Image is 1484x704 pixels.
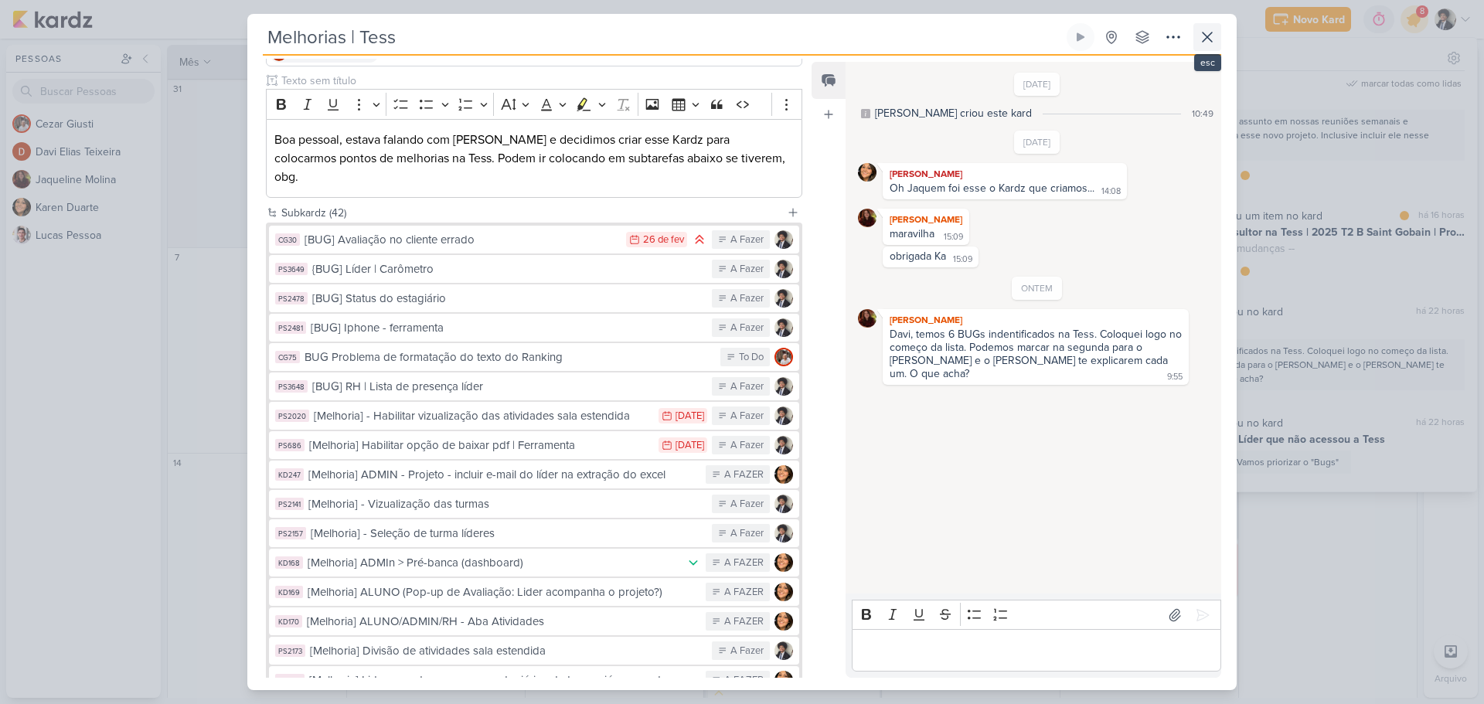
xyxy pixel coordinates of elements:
[305,231,618,249] div: [BUG] Avaliação no cliente errado
[307,613,698,631] div: [Melhoria] ALUNO/ADMIN/RH - Aba Atividades
[269,461,799,488] button: KD247 [Melhoria] ADMIN - Projeto - incluir e-mail do líder na extração do excel A FAZER
[730,379,764,395] div: A Fazer
[1167,371,1183,383] div: 9:55
[269,343,799,371] button: CG75 BUG Problema de formatação do texto do Ranking To Do
[858,309,876,328] img: Jaqueline Molina
[269,284,799,312] button: PS2478 [BUG] Status do estagiário A Fazer
[278,73,802,89] input: Texto sem título
[953,253,972,266] div: 15:09
[1192,107,1213,121] div: 10:49
[886,166,1124,182] div: [PERSON_NAME]
[774,260,793,278] img: Pedro Luahn Simões
[309,437,651,454] div: [Melhoria] Habilitar opção de baixar pdf | Ferramenta
[730,291,764,307] div: A Fazer
[275,556,303,569] div: KD168
[858,163,876,182] img: Karen Duarte
[774,406,793,425] img: Pedro Luahn Simões
[275,233,300,246] div: CG30
[852,600,1221,630] div: Editor toolbar
[692,232,707,247] div: Prioridade Alta
[308,466,698,484] div: [Melhoria] ADMIN - Projeto - incluir e-mail do líder na extração do excel
[312,260,704,278] div: {BUG] Líder | Carômetro
[852,629,1221,672] div: Editor editing area: main
[269,431,799,459] button: PS686 [Melhoria] Habilitar opção de baixar pdf | Ferramenta [DATE] A Fazer
[890,328,1185,380] div: Davi, temos 6 BUGs indentificados na Tess. Coloquei logo no começo da lista. Podemos marcar na se...
[269,607,799,635] button: KD170 [Melhoria] ALUNO/ADMIN/RH - Aba Atividades A FAZER
[890,182,1094,195] div: Oh Jaquem foi esse o Kardz que criamos...
[774,377,793,396] img: Pedro Luahn Simões
[875,105,1032,121] div: [PERSON_NAME] criou este kard
[739,350,764,366] div: To Do
[312,290,704,308] div: [BUG] Status do estagiário
[944,231,963,243] div: 15:09
[269,549,799,576] button: KD168 [Melhoria] ADMIn > Pré-banca (dashboard) A FAZER
[310,642,704,660] div: [Melhoria] Divisão de atividades sala estendida
[858,209,876,227] img: Jaqueline Molina
[774,465,793,484] img: Karen Duarte
[774,230,793,249] img: Pedro Luahn Simões
[266,89,802,119] div: Editor toolbar
[263,23,1064,51] input: Kard Sem Título
[266,119,802,199] div: Editor editing area: main
[774,583,793,601] img: Karen Duarte
[275,527,306,539] div: PS2157
[311,525,704,542] div: [Melhoria] - Seleção de turma líderes
[312,378,704,396] div: [BUG] RH | Lista de presença líder
[269,314,799,342] button: PS2481 [BUG] Iphone - ferramenta A Fazer
[269,578,799,606] button: KD169 [Melhoria] ALUNO (Pop-up de Avaliação: Lider acompanha o projeto?) A FAZER
[269,490,799,518] button: PS2141 [Melhoria] - Vizualização das turmas A Fazer
[730,497,764,512] div: A Fazer
[269,637,799,665] button: PS2173 [Melhoria] Divisão de atividades sala estendida A Fazer
[275,263,308,275] div: PS3649
[886,312,1186,328] div: [PERSON_NAME]
[774,495,793,513] img: Pedro Luahn Simões
[774,641,793,660] img: Pedro Luahn Simões
[311,319,704,337] div: [BUG] Iphone - ferramenta
[643,235,684,245] div: 26 de fev
[730,321,764,336] div: A Fazer
[774,553,793,572] img: Karen Duarte
[1194,54,1221,71] div: esc
[269,666,799,694] button: KD230 [Melhoria] Lideres poderem acessar estagiários de turmas já encerradas A FAZER
[774,671,793,689] img: Karen Duarte
[774,436,793,454] img: Pedro Luahn Simões
[269,519,799,547] button: PS2157 [Melhoria] - Seleção de turma líderes A Fazer
[305,349,713,366] div: BUG Problema de formatação do texto do Ranking
[724,585,764,600] div: A FAZER
[275,439,305,451] div: PS686
[686,555,701,570] div: Prioridade Baixa
[308,495,704,513] div: [Melhoria] - Vizualização das turmas
[730,262,764,277] div: A Fazer
[275,410,309,422] div: PS2020
[774,289,793,308] img: Pedro Luahn Simões
[724,556,764,571] div: A FAZER
[774,318,793,337] img: Pedro Luahn Simões
[724,468,764,483] div: A FAZER
[676,411,704,421] div: [DATE]
[676,440,704,451] div: [DATE]
[275,674,305,686] div: KD230
[774,348,793,366] img: Cezar Giusti
[724,673,764,689] div: A FAZER
[269,372,799,400] button: PS3648 [BUG] RH | Lista de presença líder A Fazer
[269,255,799,283] button: PS3649 {BUG] Líder | Carômetro A Fazer
[890,227,934,240] div: maravilha
[730,644,764,659] div: A Fazer
[275,468,304,481] div: KD247
[269,226,799,253] button: CG30 [BUG] Avaliação no cliente errado 26 de fev A Fazer
[314,407,651,425] div: [Melhoria] - Habilitar vizualização das atividades sala estendida
[730,233,764,248] div: A Fazer
[774,612,793,631] img: Karen Duarte
[730,409,764,424] div: A Fazer
[774,524,793,542] img: Pedro Luahn Simões
[275,615,302,627] div: KD170
[308,554,678,572] div: [Melhoria] ADMIn > Pré-banca (dashboard)
[275,498,304,510] div: PS2141
[309,672,698,689] div: [Melhoria] Lideres poderem acessar estagiários de turmas já encerradas
[275,380,308,393] div: PS3648
[275,321,306,334] div: PS2481
[275,292,308,304] div: PS2478
[1074,31,1087,43] div: Ligar relógio
[275,351,300,363] div: CG75
[724,614,764,630] div: A FAZER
